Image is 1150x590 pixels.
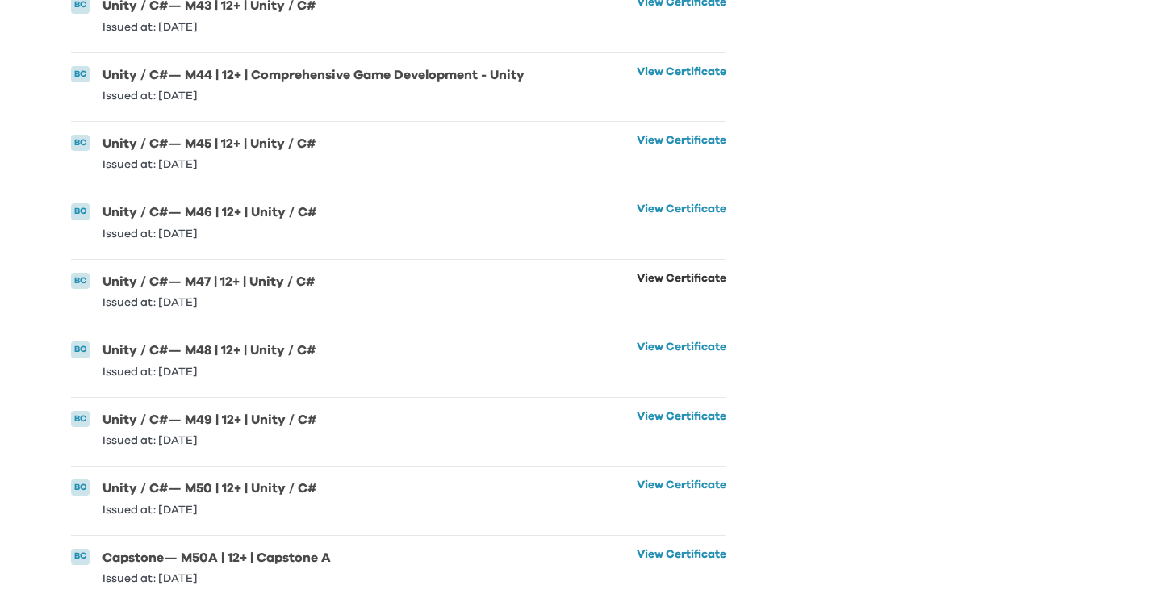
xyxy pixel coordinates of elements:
p: Issued at: [DATE] [102,228,316,240]
a: View Certificate [637,549,726,584]
p: Issued at: [DATE] [102,366,316,378]
p: BC [74,274,86,288]
a: View Certificate [637,273,726,308]
h6: Unity / C# — M47 | 12+ | Unity / C# [102,273,315,291]
h6: Unity / C# — M49 | 12+ | Unity / C# [102,411,316,429]
p: BC [74,481,86,495]
p: BC [74,205,86,219]
p: BC [74,412,86,426]
a: View Certificate [637,341,726,377]
p: Issued at: [DATE] [102,297,315,308]
p: Issued at: [DATE] [102,159,316,170]
a: View Certificate [637,411,726,446]
p: BC [74,550,86,563]
a: View Certificate [637,203,726,239]
h6: Unity / C# — M48 | 12+ | Unity / C# [102,341,316,359]
a: View Certificate [637,135,726,170]
h6: Unity / C# — M50 | 12+ | Unity / C# [102,479,316,497]
h6: Unity / C# — M46 | 12+ | Unity / C# [102,203,316,221]
p: BC [74,136,86,150]
p: Issued at: [DATE] [102,435,316,446]
p: Issued at: [DATE] [102,22,316,33]
p: BC [74,68,86,82]
a: View Certificate [637,479,726,515]
h6: Capstone — M50A | 12+ | Capstone A [102,549,331,567]
p: Issued at: [DATE] [102,90,525,102]
p: Issued at: [DATE] [102,504,316,516]
h6: Unity / C# — M45 | 12+ | Unity / C# [102,135,316,153]
p: Issued at: [DATE] [102,573,331,584]
h6: Unity / C# — M44 | 12+ | Comprehensive Game Development - Unity [102,66,525,84]
p: BC [74,343,86,357]
a: View Certificate [637,66,726,102]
